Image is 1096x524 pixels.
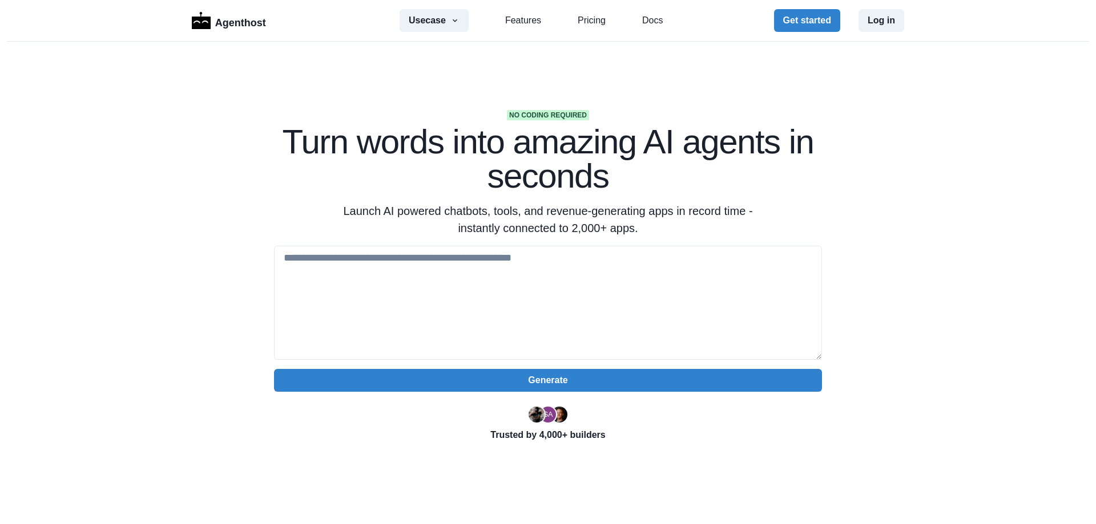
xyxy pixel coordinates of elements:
button: Log in [859,9,904,32]
div: Segun Adebayo [543,411,553,419]
a: Features [505,14,541,27]
p: Launch AI powered chatbots, tools, and revenue-generating apps in record time - instantly connect... [329,202,767,237]
span: No coding required [507,110,589,120]
h1: Turn words into amazing AI agents in seconds [274,125,822,193]
img: Kent Dodds [551,407,567,423]
img: Ryan Florence [529,407,545,423]
a: Docs [642,14,663,27]
button: Usecase [400,9,469,32]
button: Generate [274,369,822,392]
a: LogoAgenthost [192,11,266,31]
p: Agenthost [215,11,266,31]
button: Get started [774,9,840,32]
img: Logo [192,12,211,29]
a: Pricing [578,14,606,27]
p: Trusted by 4,000+ builders [274,428,822,442]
